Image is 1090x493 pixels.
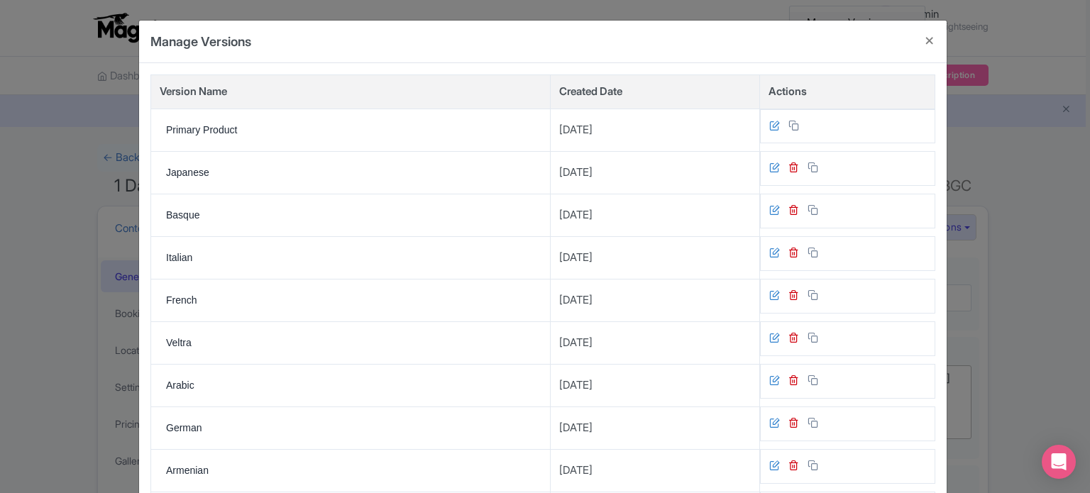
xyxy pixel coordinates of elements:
td: [DATE] [551,406,760,449]
td: [DATE] [551,449,760,492]
h4: Manage Versions [150,32,251,51]
td: [DATE] [551,321,760,364]
td: [DATE] [551,279,760,321]
td: [DATE] [551,151,760,194]
td: [DATE] [551,364,760,406]
button: Close [913,21,947,61]
th: Actions [760,75,935,109]
div: Open Intercom Messenger [1042,445,1076,479]
td: [DATE] [551,109,760,151]
td: [DATE] [551,236,760,279]
th: Created Date [551,75,760,109]
th: Version Name [151,75,551,109]
td: [DATE] [551,194,760,236]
